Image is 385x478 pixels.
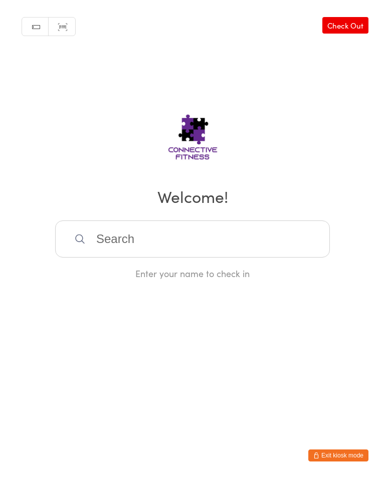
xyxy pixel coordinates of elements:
[10,185,375,207] h2: Welcome!
[55,267,330,280] div: Enter your name to check in
[308,449,368,461] button: Exit kiosk mode
[55,220,330,258] input: Search
[322,17,368,34] a: Check Out
[136,96,249,171] img: Connective Fitness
